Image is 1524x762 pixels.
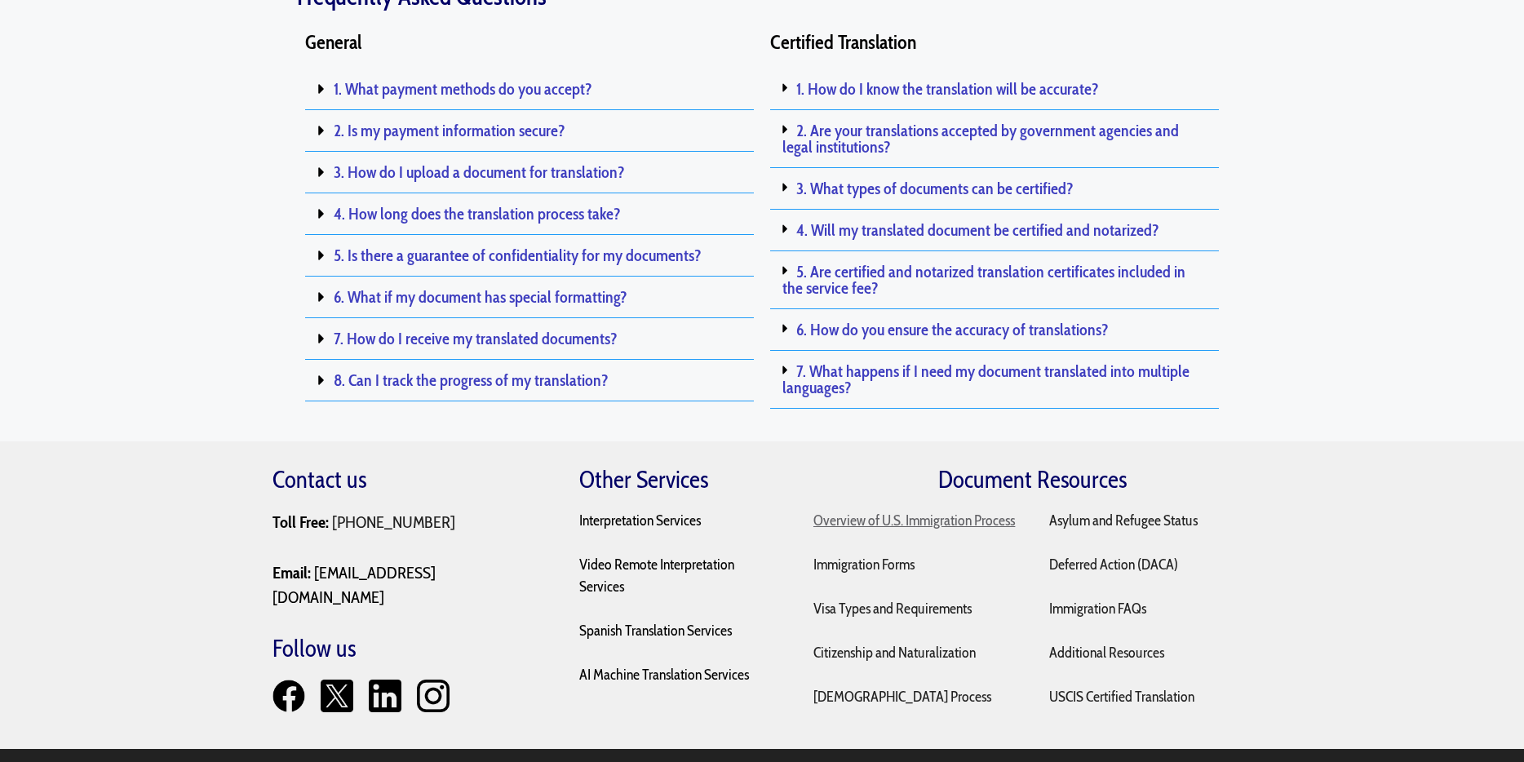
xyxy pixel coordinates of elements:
[334,79,592,99] a: 1. What payment methods do you accept?
[579,512,701,529] a: Interpretation Services
[334,287,627,307] a: 6. What if my document has special formatting?
[272,466,546,494] h3: Contact us
[305,152,754,193] h5: 3. How do I upload a document for translation?
[334,246,702,265] a: 5. Is there a guarantee of confidentiality for my documents?
[1049,556,1178,574] a: Deferred Action (DACA)
[770,210,1219,251] div: 4. Will my translated document be certified and notarized?
[813,556,915,574] a: Immigration Forms
[1049,600,1146,618] a: Immigration FAQs
[305,33,754,52] h4: General
[321,680,353,712] img: X
[813,688,991,706] a: [DEMOGRAPHIC_DATA] Process
[272,680,305,712] img: Facebook
[579,622,732,640] a: Spanish Translation Services
[796,220,1159,240] a: 4. Will my translated document be certified and notarized?
[305,193,754,235] h5: 4. How long does the translation process take?
[770,110,1219,168] div: 2. Are your translations accepted by government agencies and legal institutions?
[770,33,1219,52] h4: Certified Translation
[272,635,546,663] h3: Follow us
[272,562,311,583] strong: Email:
[796,79,1099,99] a: 1. How do I know the translation will be accurate?
[334,329,618,348] a: 7. How do I receive my translated documents?
[938,465,1127,494] a: Document Resources
[782,262,1185,298] a: 5. Are certified and notarized translation certificates included in the service fee?
[1049,644,1164,662] a: Additional Resources
[796,179,1074,198] a: 3. What types of documents can be certified?
[770,309,1219,351] div: 6. How do you ensure the accuracy of translations?
[305,69,754,110] h5: 1. What payment methods do you accept?
[1049,688,1194,706] a: USCIS Certified Translation
[1049,512,1198,529] a: Asylum and Refugee Status
[417,680,450,712] img: Instagram
[305,235,754,277] h5: 5. Is there a guarantee of confidentiality for my documents?
[272,562,436,608] a: [EMAIL_ADDRESS][DOMAIN_NAME]
[579,556,734,596] a: Video Remote Interpretation Services
[813,644,976,662] a: Citizenship and Naturalization
[579,666,749,684] a: AI Machine Translation Services
[782,121,1179,157] a: 2. Are your translations accepted by government agencies and legal institutions?
[334,204,621,224] a: 4. How long does the translation process take?
[369,680,401,712] img: LinkedIn
[796,320,1109,339] a: 6. How do you ensure the accuracy of translations?
[334,121,565,140] a: 2. Is my payment information secure?
[272,512,329,532] strong: Toll Free:
[305,360,754,401] h5: 8. Can I track the progress of my translation?
[770,251,1219,309] div: 5. Are certified and notarized translation certificates included in the service fee?
[813,512,1015,529] a: Overview of U.S. Immigration Process
[305,110,754,152] h5: 2. Is my payment information secure?
[813,600,972,618] a: Visa Types and Requirements
[334,162,625,182] a: 3. How do I upload a document for translation?
[305,277,754,318] h5: 6. What if my document has special formatting?
[332,512,455,532] a: [PHONE_NUMBER]
[770,69,1219,110] div: 1. How do I know the translation will be accurate?
[782,361,1190,397] a: 7. What happens if I need my document translated into multiple languages?
[770,351,1219,409] div: 7. What happens if I need my document translated into multiple languages?
[579,466,781,494] h3: Other Services
[334,370,609,390] a: 8. Can I track the progress of my translation?
[770,168,1219,210] div: 3. What types of documents can be certified?
[305,318,754,360] h5: 7. How do I receive my translated documents?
